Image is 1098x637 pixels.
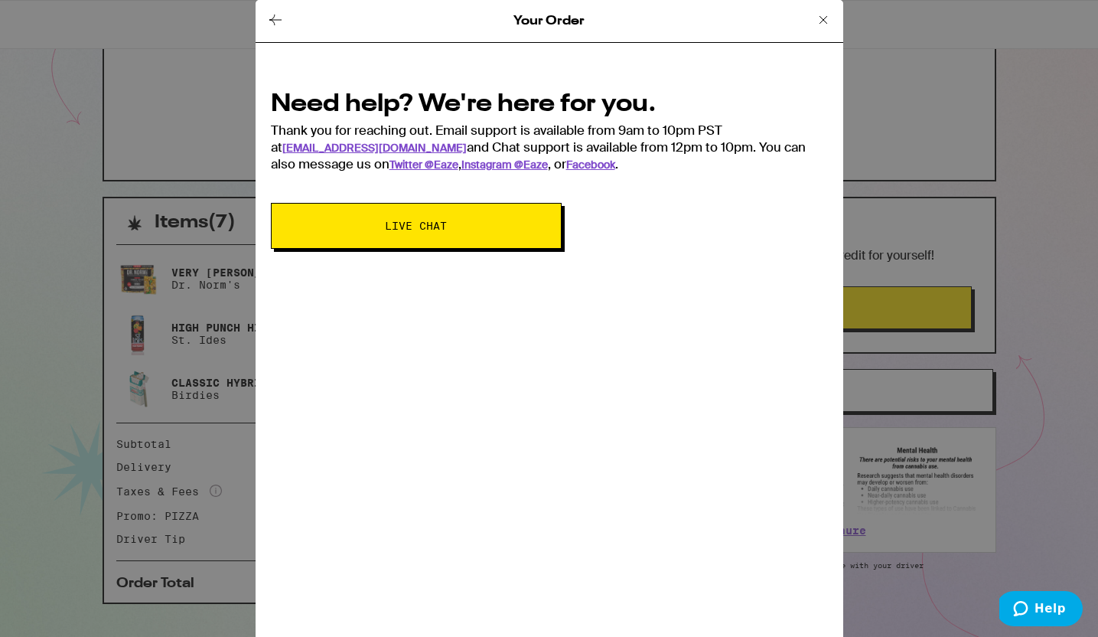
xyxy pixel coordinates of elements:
[271,87,828,172] div: Thank you for reaching out. Email support is available from 9am to 10pm PST at and Chat support i...
[389,158,458,171] a: Twitter @Eaze
[385,220,447,231] span: Live Chat
[566,158,615,171] a: Facebook
[282,141,467,155] a: [EMAIL_ADDRESS][DOMAIN_NAME]
[999,591,1083,629] iframe: Opens a widget where you can find more information
[461,158,548,171] a: Instagram @Eaze
[271,87,828,122] h2: Need help? We're here for you.
[271,203,562,249] button: Live Chat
